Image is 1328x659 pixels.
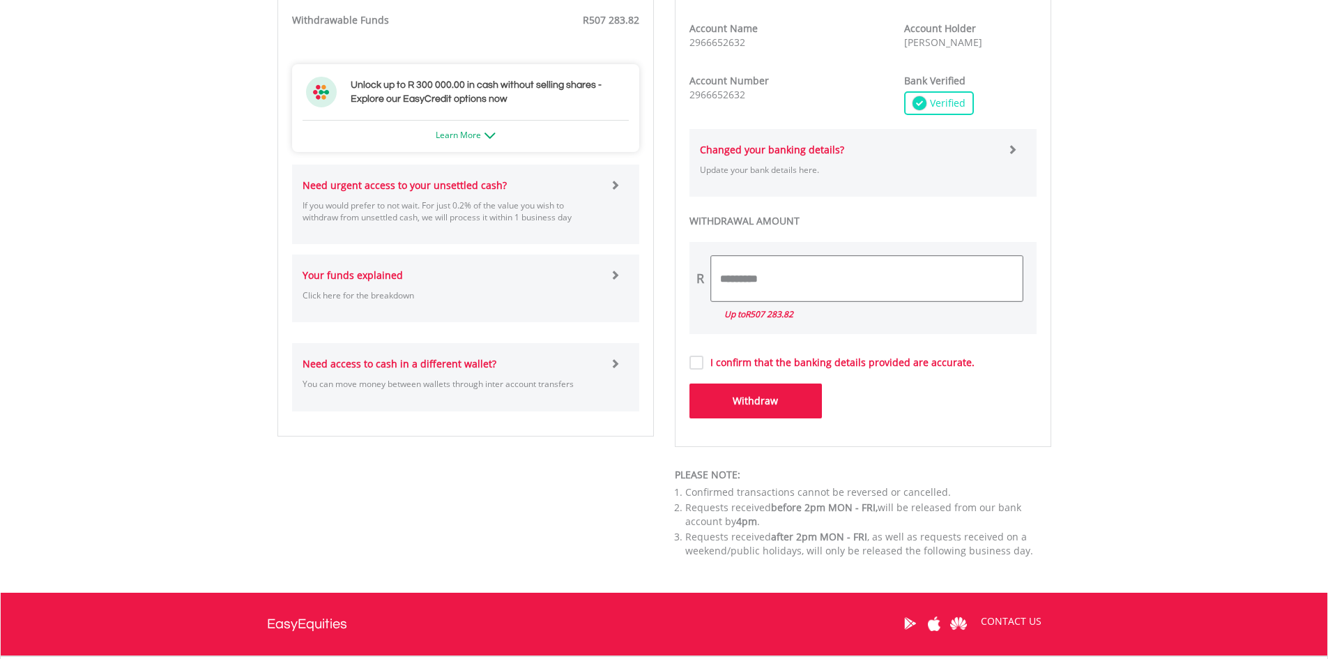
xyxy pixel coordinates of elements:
span: 2966652632 [689,88,745,101]
strong: Account Name [689,22,758,35]
li: Confirmed transactions cannot be reversed or cancelled. [685,485,1051,499]
h3: Unlock up to R 300 000.00 in cash without selling shares - Explore our EasyCredit options now [351,78,625,106]
strong: Need urgent access to your unsettled cash? [303,179,507,192]
a: Learn More [436,129,496,141]
span: Verified [926,96,966,110]
i: Up to [724,308,793,320]
strong: Withdrawable Funds [292,13,389,26]
label: WITHDRAWAL AMOUNT [689,214,1037,228]
p: Click here for the breakdown [303,289,600,301]
span: R507 283.82 [745,308,793,320]
a: Apple [922,602,947,645]
span: 4pm [736,515,757,528]
span: [PERSON_NAME] [904,36,982,49]
a: CONTACT US [971,602,1051,641]
p: Update your bank details here. [700,164,998,176]
a: Need access to cash in a different wallet? You can move money between wallets through inter accou... [303,343,629,411]
div: R [696,270,704,288]
span: after 2pm MON - FRI [771,530,867,543]
strong: Bank Verified [904,74,966,87]
strong: Account Number [689,74,769,87]
button: Withdraw [689,384,822,418]
div: PLEASE NOTE: [675,468,1051,482]
label: I confirm that the banking details provided are accurate. [703,356,975,370]
span: 2966652632 [689,36,745,49]
li: Requests received , as well as requests received on a weekend/public holidays, will only be relea... [685,530,1051,558]
a: Google Play [898,602,922,645]
a: EasyEquities [267,593,347,656]
a: Huawei [947,602,971,645]
img: ec-flower.svg [306,77,337,107]
img: ec-arrow-down.png [484,132,496,139]
span: R507 283.82 [583,13,639,26]
p: You can move money between wallets through inter account transfers [303,378,600,390]
strong: Changed your banking details? [700,143,844,156]
li: Requests received will be released from our bank account by . [685,501,1051,529]
p: If you would prefer to not wait. For just 0.2% of the value you wish to withdraw from unsettled c... [303,199,600,223]
strong: Your funds explained [303,268,403,282]
strong: Account Holder [904,22,976,35]
strong: Need access to cash in a different wallet? [303,357,496,370]
span: before 2pm MON - FRI, [771,501,878,514]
